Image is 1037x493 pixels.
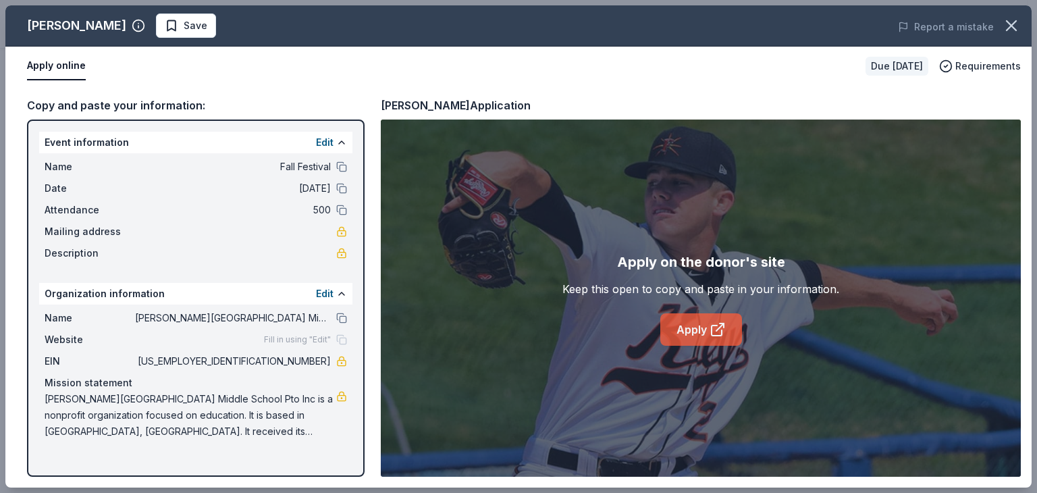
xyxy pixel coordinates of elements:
button: Requirements [939,58,1021,74]
span: Mailing address [45,224,135,240]
div: Organization information [39,283,352,305]
span: Fill in using "Edit" [264,334,331,345]
span: Name [45,159,135,175]
span: Fall Festival [135,159,331,175]
div: [PERSON_NAME] [27,15,126,36]
button: Apply online [27,52,86,80]
span: Website [45,332,135,348]
div: Mission statement [45,375,347,391]
span: [PERSON_NAME][GEOGRAPHIC_DATA] Middle School Pto Inc is a nonprofit organization focused on educa... [45,391,336,440]
button: Save [156,14,216,38]
div: [PERSON_NAME] Application [381,97,531,114]
span: EIN [45,353,135,369]
span: Save [184,18,207,34]
span: Attendance [45,202,135,218]
span: [DATE] [135,180,331,197]
span: Name [45,310,135,326]
div: Apply on the donor's site [617,251,785,273]
div: Keep this open to copy and paste in your information. [562,281,839,297]
button: Edit [316,134,334,151]
a: Apply [660,313,742,346]
span: [PERSON_NAME][GEOGRAPHIC_DATA] Middle School Pto Inc [135,310,331,326]
span: Requirements [955,58,1021,74]
div: Due [DATE] [866,57,928,76]
span: Date [45,180,135,197]
span: Description [45,245,135,261]
span: [US_EMPLOYER_IDENTIFICATION_NUMBER] [135,353,331,369]
span: 500 [135,202,331,218]
div: Copy and paste your information: [27,97,365,114]
div: Event information [39,132,352,153]
button: Edit [316,286,334,302]
button: Report a mistake [898,19,994,35]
